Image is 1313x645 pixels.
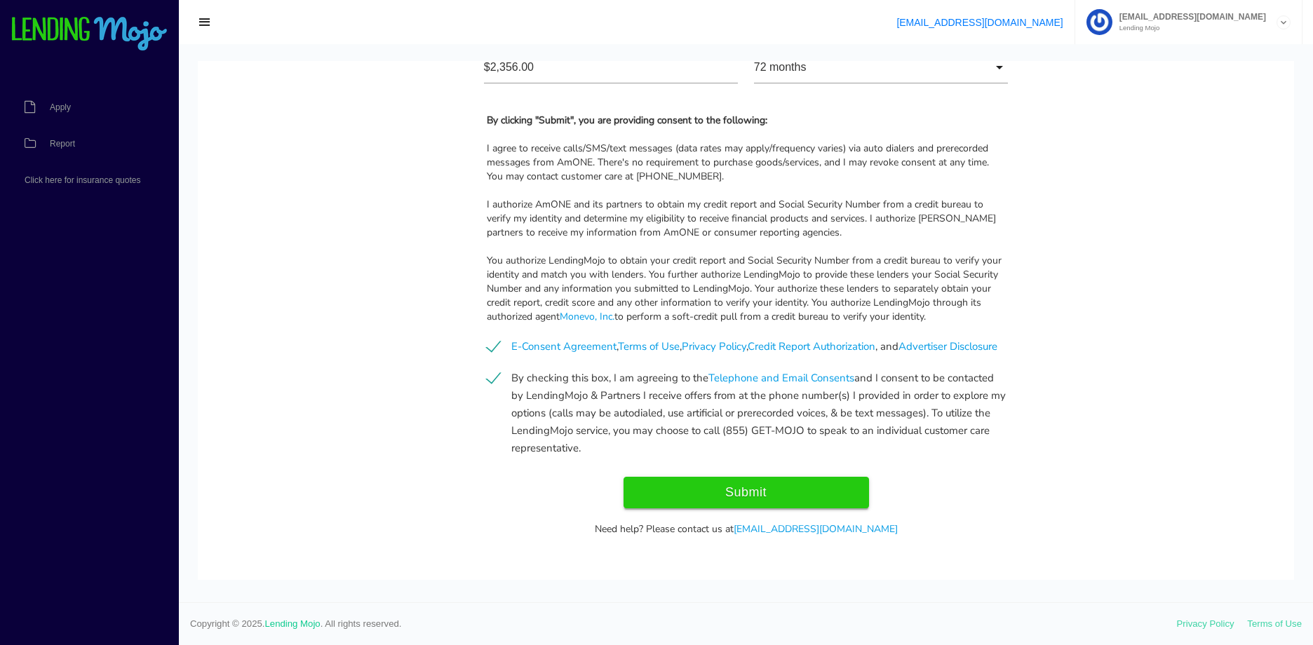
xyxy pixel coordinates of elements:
a: [EMAIL_ADDRESS][DOMAIN_NAME] [896,17,1063,28]
a: Credit Report Authorization [550,278,678,292]
div: You authorize LendingMojo to obtain your credit report and Social Security Number from a credit b... [289,193,808,263]
img: logo-small.png [11,17,168,52]
a: E-Consent Agreement [314,278,419,292]
a: Monevo, Inc. [362,249,417,262]
a: Telephone and Email Consents [511,310,656,324]
a: Advertiser Disclosure [701,278,800,292]
a: Terms of Use [1247,618,1302,629]
span: By checking this box, I am agreeing to the and I consent to be contacted by LendingMojo & Partner... [289,308,808,326]
b: By clicking "Submit", you are providing consent to the following: [289,53,570,66]
a: Privacy Policy [1177,618,1234,629]
a: Privacy Policy [484,278,548,292]
img: Profile image [1086,9,1112,35]
a: [EMAIL_ADDRESS][DOMAIN_NAME] [536,461,700,475]
a: Lending Mojo [265,618,321,629]
span: Copyright © 2025. . All rights reserved. [190,617,1177,631]
div: I agree to receive calls/SMS/text messages (data rates may apply/frequency varies) via auto diale... [289,81,808,123]
input: Submit [426,416,671,447]
a: Terms of Use [420,278,482,292]
span: Click here for insurance quotes [25,176,140,184]
div: I authorize AmONE and its partners to obtain my credit report and Social Security Number from a c... [289,137,808,179]
div: Need help? Please contact us at [278,461,819,475]
span: , , , , and [289,277,800,294]
small: Lending Mojo [1112,25,1266,32]
span: Apply [50,103,71,111]
span: [EMAIL_ADDRESS][DOMAIN_NAME] [1112,13,1266,21]
span: Report [50,140,75,148]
